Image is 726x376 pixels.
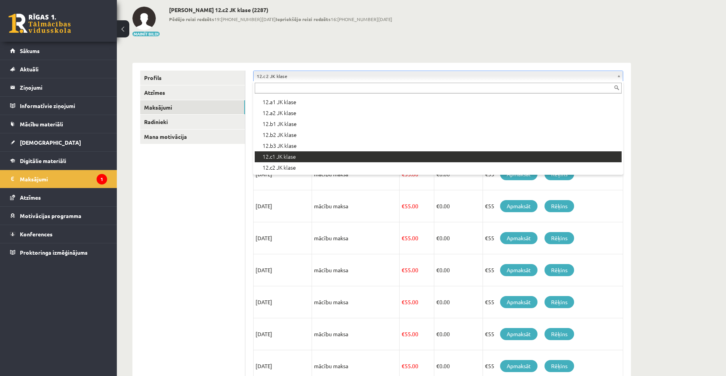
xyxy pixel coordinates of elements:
div: 12.b3 JK klase [255,140,622,151]
div: 12.a1 JK klase [255,97,622,108]
div: 12.b2 JK klase [255,129,622,140]
div: 12.b1 JK klase [255,119,622,129]
div: 12.c1 JK klase [255,151,622,162]
div: 12.a2 JK klase [255,108,622,119]
div: 12.c2 JK klase [255,162,622,173]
